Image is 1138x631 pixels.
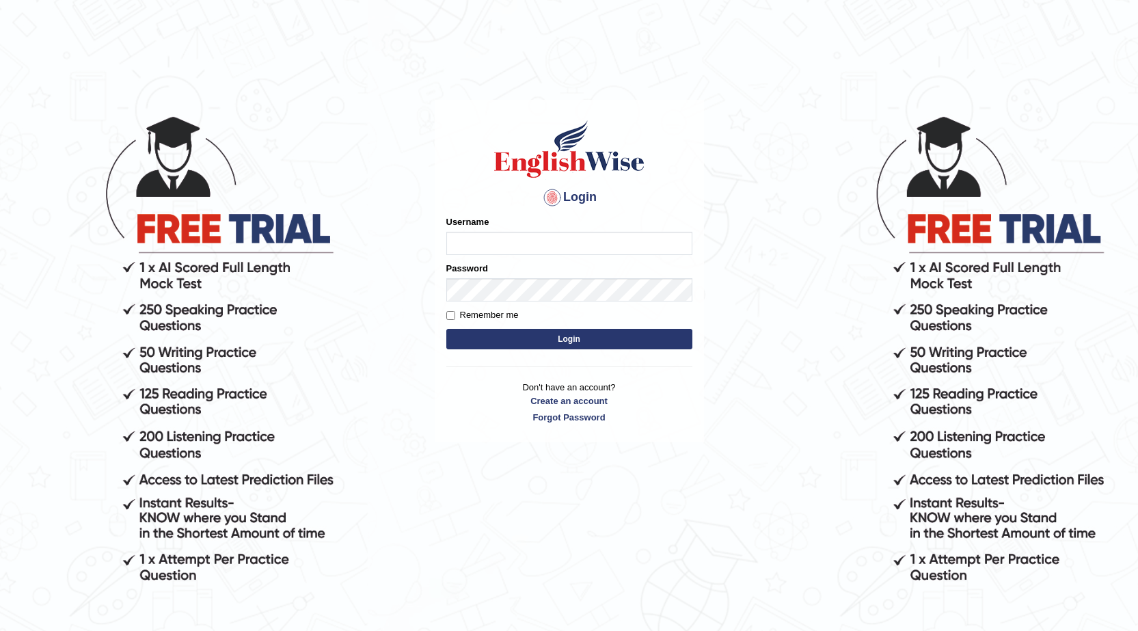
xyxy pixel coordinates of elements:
[446,187,692,209] h4: Login
[446,381,692,423] p: Don't have an account?
[446,329,692,349] button: Login
[446,308,519,322] label: Remember me
[446,262,488,275] label: Password
[446,411,692,424] a: Forgot Password
[446,394,692,407] a: Create an account
[446,311,455,320] input: Remember me
[491,118,647,180] img: Logo of English Wise sign in for intelligent practice with AI
[446,215,489,228] label: Username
